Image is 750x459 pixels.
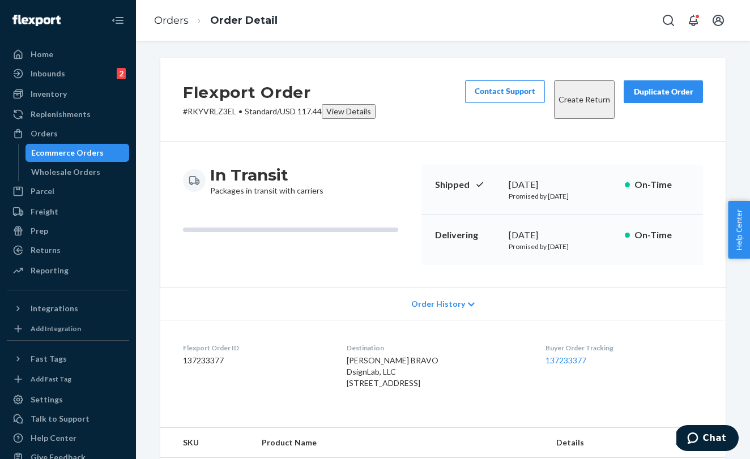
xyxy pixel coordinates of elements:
[253,428,547,458] th: Product Name
[31,374,71,384] div: Add Fast Tag
[465,80,545,103] a: Contact Support
[154,14,189,27] a: Orders
[31,394,63,405] div: Settings
[117,68,126,79] div: 2
[7,182,129,200] a: Parcel
[322,104,376,119] button: View Details
[7,85,129,103] a: Inventory
[160,428,253,458] th: SKU
[657,9,680,32] button: Open Search Box
[31,244,61,256] div: Returns
[326,106,371,117] div: View Details
[106,9,129,32] button: Close Navigation
[25,163,130,181] a: Wholesale Orders
[411,298,465,310] span: Order History
[210,165,323,185] h3: In Transit
[238,106,242,116] span: •
[31,186,54,197] div: Parcel
[7,372,129,386] a: Add Fast Tag
[12,15,61,26] img: Flexport logo
[7,299,129,318] button: Integrations
[183,355,329,366] dd: 137233377
[728,201,750,259] button: Help Center
[554,80,615,119] button: Create Return
[624,80,703,103] button: Duplicate Order
[31,68,65,79] div: Inbounds
[546,343,703,353] dt: Buyer Order Tracking
[31,432,76,444] div: Help Center
[31,265,69,276] div: Reporting
[7,410,129,428] button: Talk to Support
[634,178,689,191] p: On-Time
[31,49,53,60] div: Home
[31,303,78,314] div: Integrations
[7,350,129,368] button: Fast Tags
[31,353,67,364] div: Fast Tags
[210,165,323,196] div: Packages in transit with carriers
[31,88,67,100] div: Inventory
[7,241,129,259] a: Returns
[509,191,616,201] p: Promised by [DATE]
[546,355,586,365] a: 137233377
[347,343,528,353] dt: Destination
[183,104,376,119] p: # RKYVRLZ3EL / USD 117.44
[509,178,616,191] div: [DATE]
[676,425,739,453] iframe: Abre un widget desde donde se puede chatear con uno de los agentes
[547,428,672,458] th: Details
[31,128,58,139] div: Orders
[183,343,329,353] dt: Flexport Order ID
[682,9,705,32] button: Open notifications
[671,428,726,458] th: Qty
[435,178,500,191] p: Shipped
[31,109,91,120] div: Replenishments
[31,206,58,217] div: Freight
[7,45,129,63] a: Home
[7,322,129,336] a: Add Integration
[7,391,129,409] a: Settings
[633,86,693,97] div: Duplicate Order
[347,355,438,388] span: [PERSON_NAME] BRAVO DsignLab, LLC [STREET_ADDRESS]
[245,106,277,116] span: Standard
[435,229,500,242] p: Delivering
[31,225,48,237] div: Prep
[7,261,129,280] a: Reporting
[31,413,90,424] div: Talk to Support
[7,125,129,143] a: Orders
[31,147,104,158] div: Ecommerce Orders
[31,324,81,333] div: Add Integration
[7,105,129,123] a: Replenishments
[634,229,689,242] p: On-Time
[7,65,129,83] a: Inbounds2
[25,144,130,162] a: Ecommerce Orders
[183,80,376,104] h2: Flexport Order
[145,4,287,37] ol: breadcrumbs
[509,242,616,251] p: Promised by [DATE]
[7,203,129,221] a: Freight
[7,429,129,447] a: Help Center
[210,14,278,27] a: Order Detail
[509,229,616,242] div: [DATE]
[707,9,730,32] button: Open account menu
[7,222,129,240] a: Prep
[31,166,100,178] div: Wholesale Orders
